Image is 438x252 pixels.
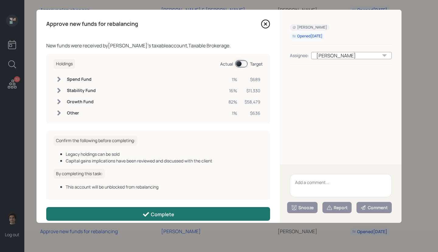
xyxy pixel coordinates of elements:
[220,61,233,67] div: Actual
[67,99,96,104] h6: Growth Fund
[245,110,260,116] div: $636
[66,151,263,157] div: Legacy holdings can be sold
[67,111,96,116] h6: Other
[54,136,137,146] h6: Confirm the following before completing:
[356,202,392,213] button: Comment
[360,205,388,211] div: Comment
[311,52,392,59] div: [PERSON_NAME]
[228,87,237,94] div: 16%
[287,202,318,213] button: Snooze
[54,169,105,179] h6: By completing this task:
[228,76,237,83] div: 1%
[67,77,96,82] h6: Spend Fund
[322,202,352,213] button: Report
[46,21,138,27] h4: Approve new funds for rebalancing
[326,205,348,211] div: Report
[142,211,174,218] div: Complete
[291,205,314,211] div: Snooze
[66,158,263,164] div: Capital gains implications have been reviewed and discussed with the client
[245,99,260,105] div: $58,479
[67,88,96,93] h6: Stability Fund
[292,34,322,39] div: Opened [DATE]
[66,184,263,190] div: This account will be unblocked from rebalancing
[46,207,270,221] button: Complete
[290,52,309,59] div: Assignee:
[245,76,260,83] div: $689
[228,99,237,105] div: 82%
[228,110,237,116] div: 1%
[292,25,327,30] div: [PERSON_NAME]
[250,61,263,67] div: Target
[245,87,260,94] div: $11,330
[54,59,75,69] h6: Holdings
[46,42,270,49] div: New funds were received by [PERSON_NAME] 's taxable account, Taxable Brokerage .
